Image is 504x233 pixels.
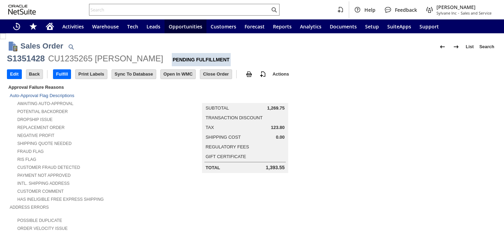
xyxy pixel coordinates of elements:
a: Documents [326,19,361,33]
img: Previous [438,43,446,51]
a: Potential Backorder [17,109,68,114]
span: Warehouse [92,23,119,30]
a: Customer Fraud Detected [17,165,80,170]
caption: Summary [202,92,288,103]
a: Search [477,41,497,52]
a: Customers [206,19,240,33]
span: Support [419,23,439,30]
h1: Sales Order [20,40,63,52]
span: [PERSON_NAME] [436,4,492,10]
span: Sales and Service [461,10,492,16]
a: SuiteApps [383,19,415,33]
a: Transaction Discount [205,115,263,120]
input: Search [89,6,270,14]
span: Setup [365,23,379,30]
a: Recent Records [8,19,25,33]
span: SuiteApps [387,23,411,30]
a: Replacement Order [17,125,64,130]
div: Approval Failure Reasons [7,83,157,91]
span: 123.80 [271,125,285,130]
a: Opportunities [165,19,206,33]
input: Sync To Database [112,70,156,79]
div: Pending Fulfillment [172,53,231,66]
a: Intl. Shipping Address [17,181,70,186]
input: Edit [7,70,21,79]
a: Tax [205,125,214,130]
a: Dropship Issue [17,117,53,122]
input: Open In WMC [161,70,196,79]
a: Address Errors [10,205,49,210]
a: Support [415,19,443,33]
span: Forecast [245,23,265,30]
a: Shipping Cost [205,135,241,140]
a: Fraud Flag [17,149,44,154]
a: Negative Profit [17,133,54,138]
div: CU1235265 [PERSON_NAME] [48,53,163,64]
a: Actions [270,71,292,77]
a: Shipping Quote Needed [17,141,72,146]
a: List [463,41,477,52]
input: Back [26,70,43,79]
a: Setup [361,19,383,33]
img: add-record.svg [259,70,267,78]
a: Tech [123,19,142,33]
svg: Search [270,6,278,14]
img: Next [452,43,460,51]
a: Payment not approved [17,173,71,178]
input: Print Labels [76,70,107,79]
span: Leads [147,23,160,30]
span: - [458,10,459,16]
a: Subtotal [205,105,229,111]
span: Activities [62,23,84,30]
svg: Shortcuts [29,22,37,31]
input: Close Order [200,70,231,79]
a: Has Ineligible Free Express Shipping [17,197,104,202]
span: 0.00 [276,135,284,140]
span: Help [364,7,375,13]
span: 1,269.75 [267,105,285,111]
input: Fulfill [53,70,71,79]
div: Shortcuts [25,19,42,33]
a: Regulatory Fees [205,144,249,149]
a: Forecast [240,19,269,33]
a: Activities [58,19,88,33]
span: Sylvane Inc [436,10,457,16]
span: Customers [211,23,236,30]
a: Total [205,165,220,170]
a: Analytics [296,19,326,33]
a: Auto-Approval Flag Descriptions [10,93,74,98]
a: Possible Duplicate [17,218,62,223]
img: Quick Find [67,43,75,51]
img: print.svg [245,70,253,78]
a: Reports [269,19,296,33]
a: Leads [142,19,165,33]
svg: logo [8,5,36,15]
svg: Recent Records [12,22,21,31]
a: Awaiting Auto-Approval [17,101,73,106]
span: Feedback [395,7,417,13]
a: Gift Certificate [205,154,246,159]
a: Order Velocity Issue [17,226,68,231]
a: Customer Comment [17,189,64,194]
span: Reports [273,23,292,30]
a: Warehouse [88,19,123,33]
svg: Home [46,22,54,31]
a: RIS flag [17,157,36,162]
span: Tech [127,23,138,30]
span: Analytics [300,23,321,30]
a: Home [42,19,58,33]
span: Opportunities [169,23,202,30]
span: 1,393.55 [266,165,285,171]
span: Documents [330,23,357,30]
div: S1351428 [7,53,45,64]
